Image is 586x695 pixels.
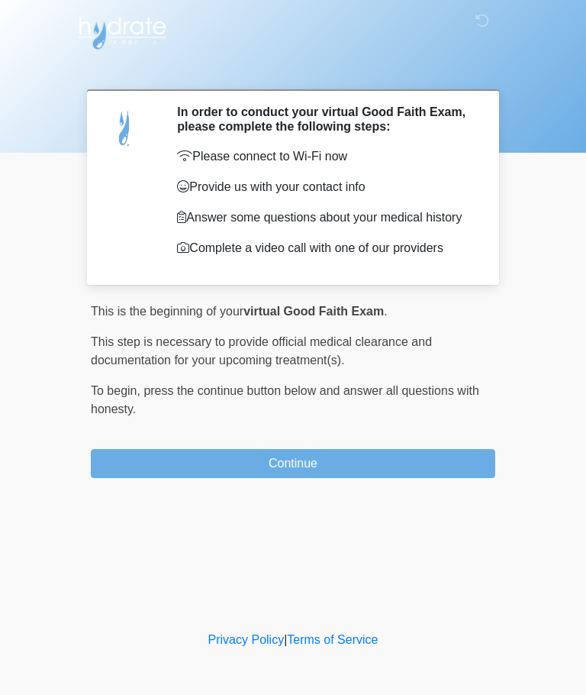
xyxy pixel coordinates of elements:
[102,105,148,150] img: Agent Avatar
[177,208,472,227] p: Answer some questions about your medical history
[287,633,378,646] a: Terms of Service
[208,633,285,646] a: Privacy Policy
[91,335,432,367] span: This step is necessary to provide official medical clearance and documentation for your upcoming ...
[91,305,243,318] span: This is the beginning of your
[91,384,479,415] span: press the continue button below and answer all questions with honesty.
[177,239,472,257] p: Complete a video call with one of our providers
[91,449,495,478] button: Continue
[177,178,472,196] p: Provide us with your contact info
[76,11,169,50] img: Hydrate IV Bar - Arcadia Logo
[243,305,384,318] strong: virtual Good Faith Exam
[384,305,387,318] span: .
[177,147,472,166] p: Please connect to Wi-Fi now
[79,55,507,83] h1: ‎ ‎ ‎ ‎
[177,105,472,134] h2: In order to conduct your virtual Good Faith Exam, please complete the following steps:
[284,633,287,646] a: |
[91,384,143,397] span: To begin,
